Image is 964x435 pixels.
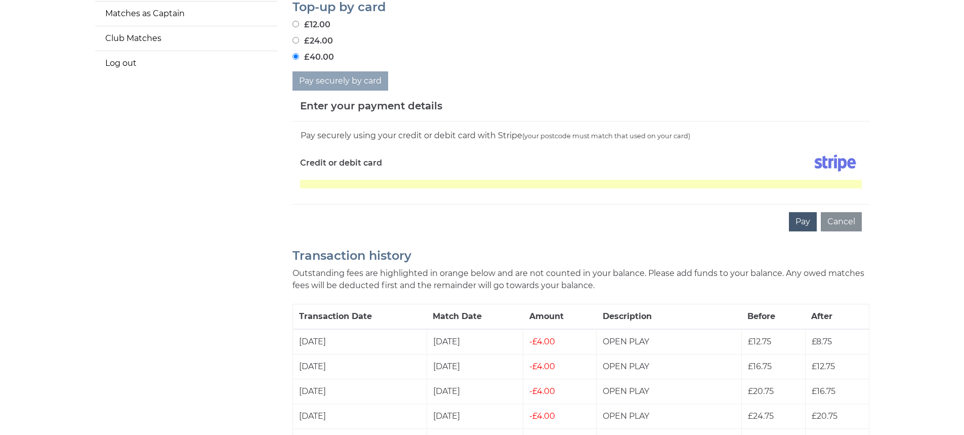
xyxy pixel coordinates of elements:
[292,267,869,292] p: Outstanding fees are highlighted in orange below and are not counted in your balance. Please add ...
[522,132,690,140] small: (your postcode must match that used on your card)
[427,354,523,379] td: [DATE]
[300,98,442,113] h5: Enter your payment details
[292,51,334,63] label: £40.00
[292,329,427,354] td: [DATE]
[529,362,555,371] span: £4.00
[812,362,835,371] span: £12.75
[748,386,774,396] span: £20.75
[821,212,862,231] button: Cancel
[292,379,427,404] td: [DATE]
[597,404,742,429] td: OPEN PLAY
[805,304,869,330] th: After
[597,354,742,379] td: OPEN PLAY
[529,411,555,421] span: £4.00
[292,21,299,27] input: £12.00
[789,212,817,231] button: Pay
[812,337,832,346] span: £8.75
[427,329,523,354] td: [DATE]
[427,304,523,330] th: Match Date
[292,404,427,429] td: [DATE]
[95,51,277,75] a: Log out
[300,129,862,142] div: Pay securely using your credit or debit card with Stripe
[523,304,597,330] th: Amount
[529,386,555,396] span: £4.00
[748,362,772,371] span: £16.75
[748,337,771,346] span: £12.75
[292,249,869,262] h2: Transaction history
[812,386,835,396] span: £16.75
[95,2,277,26] a: Matches as Captain
[741,304,805,330] th: Before
[292,1,869,14] h2: Top-up by card
[597,329,742,354] td: OPEN PLAY
[427,404,523,429] td: [DATE]
[292,304,427,330] th: Transaction Date
[292,37,299,44] input: £24.00
[597,379,742,404] td: OPEN PLAY
[95,26,277,51] a: Club Matches
[748,411,774,421] span: £24.75
[529,337,555,346] span: £4.00
[812,411,837,421] span: £20.75
[427,379,523,404] td: [DATE]
[300,180,862,188] iframe: Secure card payment input frame
[300,150,382,176] label: Credit or debit card
[292,53,299,60] input: £40.00
[292,19,330,31] label: £12.00
[292,71,388,91] button: Pay securely by card
[597,304,742,330] th: Description
[292,354,427,379] td: [DATE]
[292,35,333,47] label: £24.00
